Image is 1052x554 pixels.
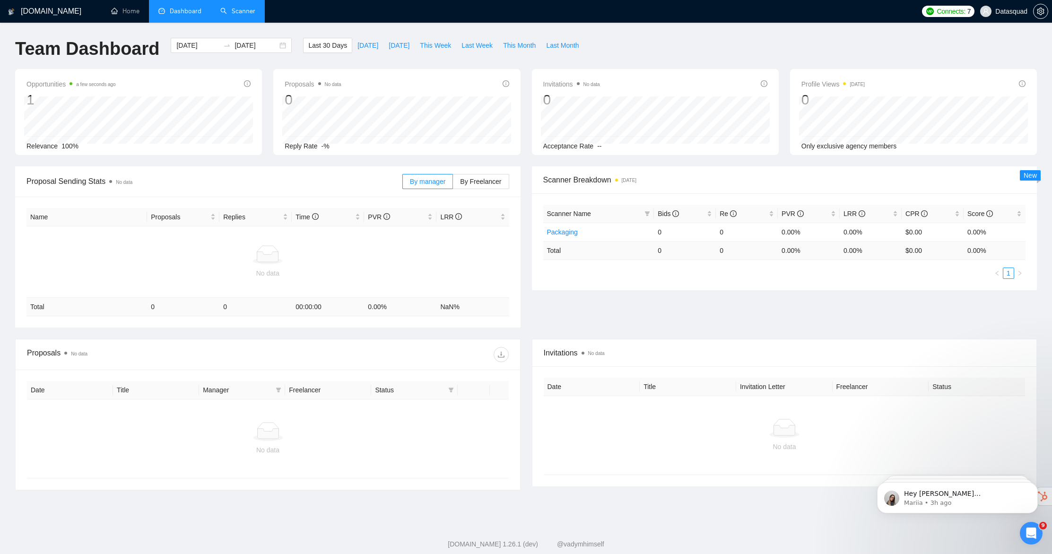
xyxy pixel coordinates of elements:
[420,40,451,51] span: This Week
[461,40,493,51] span: Last Week
[583,82,600,87] span: No data
[235,40,278,51] input: End date
[26,142,58,150] span: Relevance
[546,40,579,51] span: Last Month
[551,441,1018,452] div: No data
[26,208,147,226] th: Name
[170,7,201,15] span: Dashboard
[158,8,165,14] span: dashboard
[654,241,716,260] td: 0
[244,80,251,87] span: info-circle
[863,462,1052,528] iframe: Intercom notifications message
[833,378,929,396] th: Freelancer
[223,42,231,49] span: swap-right
[991,268,1003,279] li: Previous Page
[716,223,778,241] td: 0
[448,540,538,548] a: [DOMAIN_NAME] 1.26.1 (dev)
[622,178,636,183] time: [DATE]
[782,210,804,217] span: PVR
[223,42,231,49] span: to
[964,223,1026,241] td: 0.00%
[285,381,371,399] th: Freelancer
[543,142,594,150] span: Acceptance Rate
[929,378,1025,396] th: Status
[543,241,654,260] td: Total
[643,207,652,221] span: filter
[415,38,456,53] button: This Week
[503,40,536,51] span: This Month
[440,213,462,221] span: LRR
[383,213,390,220] span: info-circle
[547,210,591,217] span: Scanner Name
[716,241,778,260] td: 0
[8,4,15,19] img: logo
[902,241,964,260] td: $ 0.00
[730,210,737,217] span: info-circle
[1024,172,1037,179] span: New
[1003,268,1014,279] li: 1
[312,213,319,220] span: info-circle
[658,210,679,217] span: Bids
[436,298,509,316] td: NaN %
[111,7,139,15] a: homeHome
[76,82,115,87] time: a few seconds ago
[446,383,456,397] span: filter
[15,38,159,60] h1: Team Dashboard
[219,298,292,316] td: 0
[364,298,436,316] td: 0.00 %
[303,38,352,53] button: Last 30 Days
[797,210,804,217] span: info-circle
[41,27,163,223] span: Hey [PERSON_NAME][EMAIL_ADDRESS][DOMAIN_NAME], Do you want to learn how to integrate GigRadar wit...
[296,213,318,221] span: Time
[840,241,902,260] td: 0.00 %
[926,8,934,15] img: upwork-logo.png
[494,351,508,358] span: download
[368,213,390,221] span: PVR
[850,82,864,87] time: [DATE]
[147,208,219,226] th: Proposals
[544,378,640,396] th: Date
[456,38,498,53] button: Last Week
[147,298,219,316] td: 0
[778,223,840,241] td: 0.00%
[644,211,650,216] span: filter
[991,268,1003,279] button: left
[276,387,281,393] span: filter
[761,80,767,87] span: info-circle
[905,210,928,217] span: CPR
[292,298,364,316] td: 00:00:00
[597,142,601,150] span: --
[26,78,116,90] span: Opportunities
[1033,8,1048,15] a: setting
[557,540,604,548] a: @vadymhimself
[274,383,283,397] span: filter
[35,445,501,455] div: No data
[588,351,605,356] span: No data
[736,378,833,396] th: Invitation Letter
[26,298,147,316] td: Total
[902,223,964,241] td: $0.00
[176,40,219,51] input: Start date
[982,8,989,15] span: user
[285,78,341,90] span: Proposals
[1019,80,1026,87] span: info-circle
[1020,522,1043,545] iframe: Intercom live chat
[801,91,865,109] div: 0
[27,347,268,362] div: Proposals
[285,142,317,150] span: Reply Rate
[308,40,347,51] span: Last 30 Days
[543,174,1026,186] span: Scanner Breakdown
[410,178,445,185] span: By manager
[543,91,600,109] div: 0
[547,228,578,236] a: Packaging
[994,270,1000,276] span: left
[285,91,341,109] div: 0
[352,38,383,53] button: [DATE]
[383,38,415,53] button: [DATE]
[541,38,584,53] button: Last Month
[322,142,330,150] span: -%
[26,175,402,187] span: Proposal Sending Stats
[859,210,865,217] span: info-circle
[113,381,199,399] th: Title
